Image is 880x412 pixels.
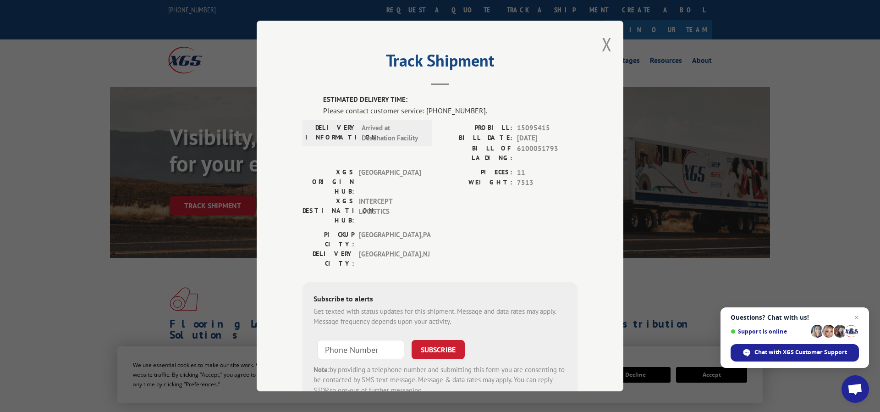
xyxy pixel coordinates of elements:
span: [GEOGRAPHIC_DATA] , NJ [359,249,421,268]
div: by providing a telephone number and submitting this form you are consenting to be contacted by SM... [313,364,566,395]
div: Please contact customer service: [PHONE_NUMBER]. [323,105,577,116]
span: Support is online [731,328,808,335]
span: 11 [517,167,577,178]
label: WEIGHT: [440,178,512,188]
div: Get texted with status updates for this shipment. Message and data rates may apply. Message frequ... [313,306,566,327]
label: PICKUP CITY: [302,229,354,249]
span: 7513 [517,178,577,188]
label: BILL DATE: [440,133,512,144]
span: [GEOGRAPHIC_DATA] , PA [359,229,421,249]
label: BILL OF LADING: [440,143,512,162]
label: DELIVERY CITY: [302,249,354,268]
span: Arrived at Destination Facility [362,122,423,143]
label: ESTIMATED DELIVERY TIME: [323,95,577,105]
div: Chat with XGS Customer Support [731,344,859,362]
label: DELIVERY INFORMATION: [305,122,357,143]
span: Questions? Chat with us! [731,314,859,321]
strong: Note: [313,365,330,373]
input: Phone Number [317,340,404,359]
span: [DATE] [517,133,577,144]
label: PIECES: [440,167,512,178]
span: Chat with XGS Customer Support [754,348,847,356]
span: Close chat [851,312,862,323]
div: Subscribe to alerts [313,293,566,306]
span: [GEOGRAPHIC_DATA] [359,167,421,196]
span: 6100051793 [517,143,577,162]
span: INTERCEPT LOGISTICS [359,196,421,225]
div: Open chat [841,375,869,403]
h2: Track Shipment [302,54,577,72]
label: XGS DESTINATION HUB: [302,196,354,225]
label: XGS ORIGIN HUB: [302,167,354,196]
button: Close modal [602,32,612,56]
span: 15095415 [517,122,577,133]
label: PROBILL: [440,122,512,133]
button: SUBSCRIBE [412,340,465,359]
